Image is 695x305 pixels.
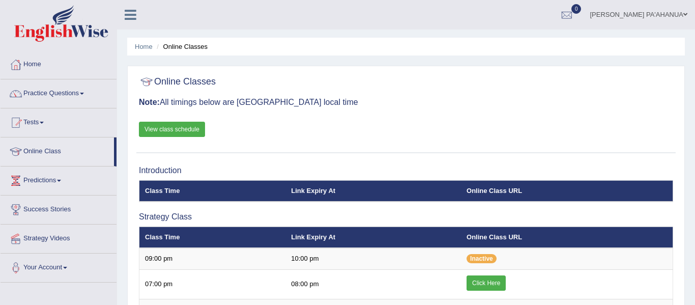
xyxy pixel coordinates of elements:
a: Online Class [1,137,114,163]
a: View class schedule [139,122,205,137]
td: 10:00 pm [285,248,461,269]
a: Home [135,43,153,50]
span: Inactive [467,254,497,263]
h2: Online Classes [139,74,216,90]
li: Online Classes [154,42,208,51]
a: Success Stories [1,196,117,221]
h3: Introduction [139,166,673,175]
a: Click Here [467,275,506,291]
h3: Strategy Class [139,212,673,221]
span: 0 [571,4,582,14]
a: Strategy Videos [1,225,117,250]
a: Your Account [1,254,117,279]
td: 07:00 pm [139,269,286,299]
td: 09:00 pm [139,248,286,269]
th: Online Class URL [461,227,673,248]
th: Class Time [139,227,286,248]
th: Online Class URL [461,180,673,202]
th: Link Expiry At [285,227,461,248]
a: Predictions [1,167,117,192]
th: Link Expiry At [285,180,461,202]
b: Note: [139,98,160,106]
a: Tests [1,108,117,134]
a: Practice Questions [1,79,117,105]
th: Class Time [139,180,286,202]
h3: All timings below are [GEOGRAPHIC_DATA] local time [139,98,673,107]
td: 08:00 pm [285,269,461,299]
a: Home [1,50,117,76]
